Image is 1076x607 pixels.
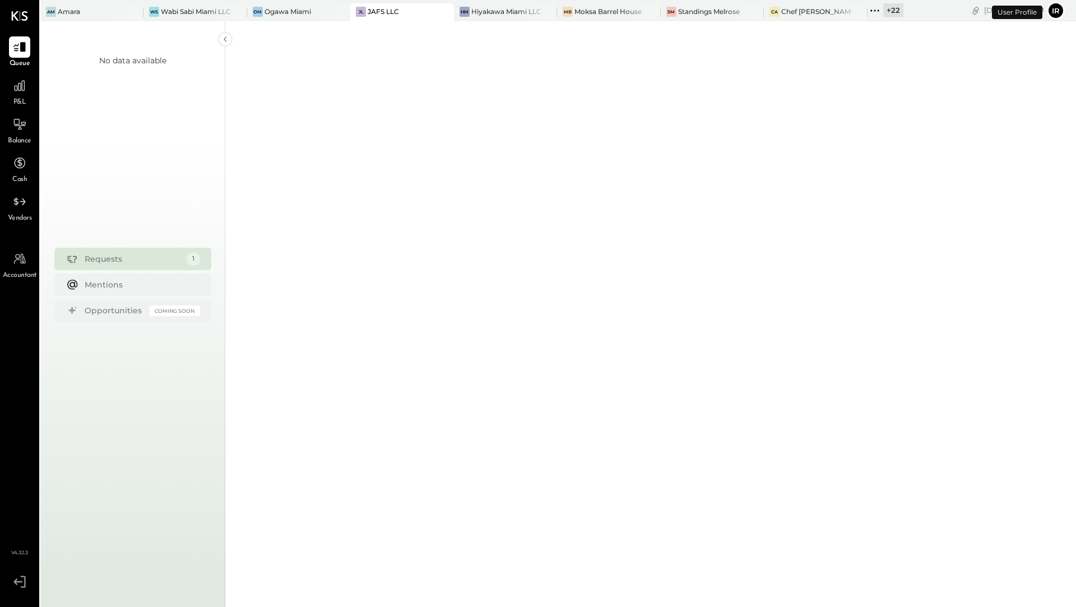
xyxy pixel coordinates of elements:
a: Cash [1,152,39,185]
div: Amara [58,7,80,16]
div: Mentions [85,279,194,290]
div: WS [149,7,159,17]
div: 1 [187,252,200,266]
div: Moksa Barrel House [574,7,642,16]
span: Queue [10,59,30,69]
span: Balance [8,136,31,146]
span: P&L [13,98,26,108]
div: Opportunities [85,305,144,316]
span: Vendors [8,214,32,224]
div: Hiyakawa Miami LLC [471,7,540,16]
span: Accountant [3,271,37,281]
a: Balance [1,114,39,146]
div: Standings Melrose [678,7,740,16]
div: OM [253,7,263,17]
div: + 22 [883,3,903,17]
div: JAFS LLC [368,7,399,16]
div: No data available [99,55,166,66]
button: Ir [1047,2,1065,20]
div: MB [563,7,573,17]
div: [DATE] [984,5,1044,16]
a: Accountant [1,248,39,281]
div: Ogawa Miami [265,7,311,16]
div: Requests [85,253,181,265]
div: SM [666,7,676,17]
div: User Profile [992,6,1042,19]
a: Vendors [1,191,39,224]
div: Coming Soon [150,305,200,316]
a: Queue [1,36,39,69]
a: P&L [1,75,39,108]
div: Am [46,7,56,17]
div: Wabi Sabi Miami LLC [161,7,230,16]
div: Chef [PERSON_NAME]'s Vineyard Restaurant [781,7,850,16]
div: HM [460,7,470,17]
div: CA [769,7,780,17]
div: copy link [970,4,981,16]
span: Cash [12,175,27,185]
div: JL [356,7,366,17]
